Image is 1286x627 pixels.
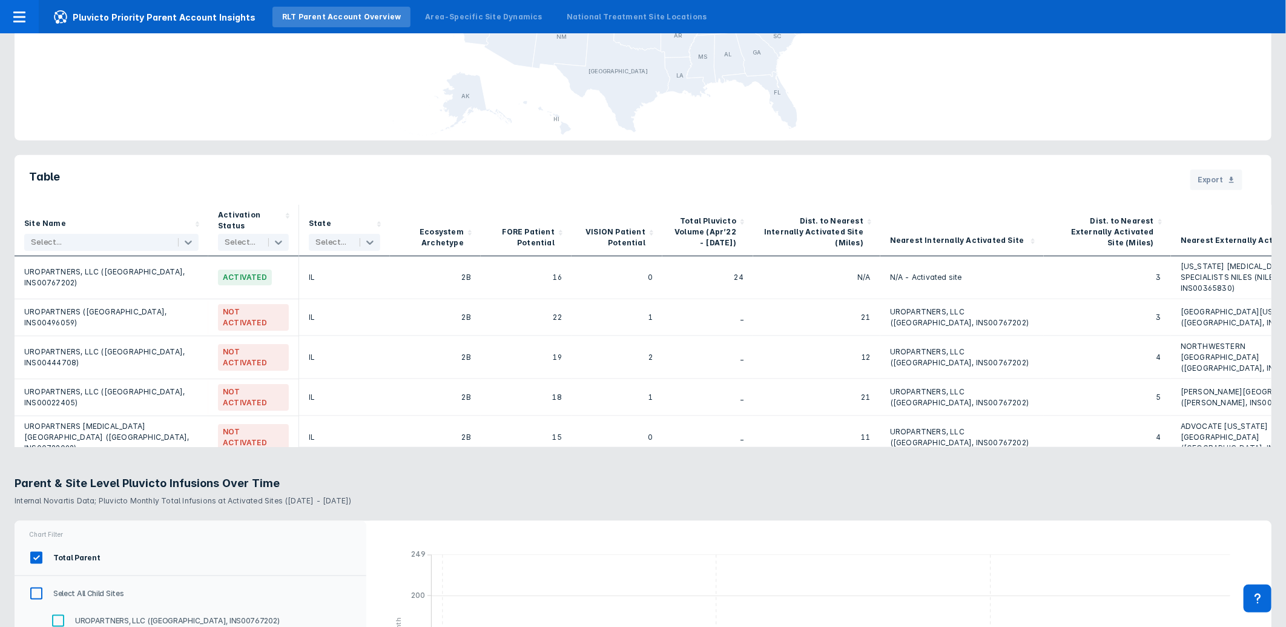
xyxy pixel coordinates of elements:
div: Sort [1044,205,1171,256]
button: Export [1190,170,1242,190]
div: State [309,218,331,231]
div: UROPARTNERS, LLC ([GEOGRAPHIC_DATA], INS00767202) [890,384,1034,411]
div: 3 [1054,304,1161,331]
p: Internal Novartis Data; Pluvicto Monthly Total Infusions at Activated Sites ([DATE] - [DATE]) [15,491,1271,506]
div: Sort [15,205,208,256]
div: Sort [481,205,572,256]
div: Sort [753,205,880,256]
div: 1 [581,304,653,331]
div: 2B [400,304,471,331]
div: 21 [763,304,871,331]
div: IL [309,421,380,454]
div: Sort [572,205,662,256]
div: _ [672,341,744,374]
span: Select All Child Sites [47,588,124,599]
div: 2B [400,261,471,294]
div: Nearest Internally Activated Site [890,235,1024,248]
div: UROPARTNERS [MEDICAL_DATA] [GEOGRAPHIC_DATA] ([GEOGRAPHIC_DATA], INS00722092) [24,421,199,454]
div: 0 [581,261,653,294]
div: 4 [1054,341,1161,374]
h3: Parent & Site Level Pluvicto Infusions Over Time [15,476,1271,491]
div: 3 [1054,261,1161,294]
div: N/A - Activated site [890,261,1034,294]
div: FORE Patient Potential [490,227,555,248]
div: 15 [490,421,562,454]
div: 2 [581,341,653,374]
div: Sort [880,205,1044,256]
div: Sort [208,205,299,256]
span: Activated [218,270,272,285]
div: Activation Status [218,210,282,231]
div: Sort [390,205,481,256]
span: Export [1198,174,1223,185]
div: 11 [763,421,871,454]
div: Ecosystem Archetype [400,227,464,248]
div: IL [309,304,380,331]
span: Not Activated [218,304,289,331]
a: National Treatment Site Locations [557,7,717,27]
div: 1 [581,384,653,411]
div: 2B [400,341,471,374]
div: UROPARTNERS, LLC ([GEOGRAPHIC_DATA], INS00767202) [24,261,199,294]
div: Chart Filter [15,521,366,548]
div: 2B [400,421,471,454]
div: Area-Specific Site Dynamics [425,12,542,22]
div: 12 [763,341,871,374]
span: UROPARTNERS, LLC ([GEOGRAPHIC_DATA], INS00767202) [68,615,279,626]
span: Total Parent [47,552,100,563]
div: IL [309,341,380,374]
div: UROPARTNERS ([GEOGRAPHIC_DATA], INS00496059) [24,304,199,331]
div: N/A [763,261,871,294]
div: Sort [662,205,753,256]
div: VISION Patient Potential [581,227,645,248]
div: _ [672,304,744,331]
div: 22 [490,304,562,331]
span: Not Activated [218,344,289,371]
div: 24 [672,261,744,294]
div: UROPARTNERS, LLC ([GEOGRAPHIC_DATA], INS00022405) [24,384,199,411]
div: Sort [299,205,390,256]
div: IL [309,261,380,294]
div: 21 [763,384,871,411]
text: 249 [411,549,426,559]
span: Not Activated [218,424,289,451]
div: Total Pluvicto Volume (Apr’22 - [DATE]) [672,216,736,248]
div: Dist. to Nearest Externally Activated Site (Miles) [1054,216,1154,248]
div: UROPARTNERS, LLC ([GEOGRAPHIC_DATA], INS00767202) [890,304,1034,331]
div: 5 [1054,384,1161,411]
span: Pluvicto Priority Parent Account Insights [39,10,270,24]
div: Site Name [24,218,66,231]
h3: Table [29,170,60,190]
div: UROPARTNERS, LLC ([GEOGRAPHIC_DATA], INS00767202) [890,421,1034,454]
div: 0 [581,421,653,454]
a: Area-Specific Site Dynamics [415,7,552,27]
div: UROPARTNERS, LLC ([GEOGRAPHIC_DATA], INS00444708) [24,341,199,374]
div: IL [309,384,380,411]
div: RLT Parent Account Overview [282,12,401,22]
div: _ [672,384,744,411]
div: UROPARTNERS, LLC ([GEOGRAPHIC_DATA], INS00767202) [890,341,1034,374]
div: _ [672,421,744,454]
div: 16 [490,261,562,294]
span: Not Activated [218,384,289,411]
div: 4 [1054,421,1161,454]
div: National Treatment Site Locations [567,12,707,22]
a: RLT Parent Account Overview [272,7,411,27]
text: 200 [411,591,425,600]
div: Contact Support [1244,585,1271,612]
div: Dist. to Nearest Internally Activated Site (Miles) [763,216,863,248]
div: 2B [400,384,471,411]
div: 18 [490,384,562,411]
div: 19 [490,341,562,374]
